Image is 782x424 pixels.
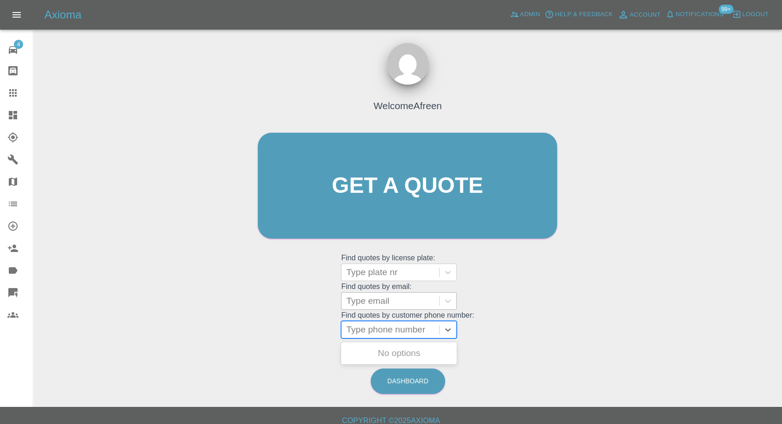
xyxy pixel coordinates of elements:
a: Admin [508,7,543,22]
button: Help & Feedback [542,7,615,22]
grid: Find quotes by email: [341,283,474,310]
img: ... [387,43,428,85]
button: Notifications [663,7,726,22]
span: Admin [520,9,540,20]
span: 99+ [719,5,733,14]
div: No options [341,344,457,363]
a: Dashboard [371,369,445,394]
h4: Welcome Afreen [373,98,442,113]
a: Account [615,7,663,22]
span: Notifications [676,9,724,20]
h5: Axioma [44,7,81,22]
grid: Find quotes by license plate: [341,254,474,281]
grid: Find quotes by customer phone number: [341,311,474,338]
span: Logout [742,9,769,20]
span: Account [630,10,661,20]
button: Open drawer [6,4,28,26]
span: 4 [14,40,23,49]
button: Logout [730,7,771,22]
a: Get a quote [258,133,557,239]
span: Help & Feedback [555,9,613,20]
